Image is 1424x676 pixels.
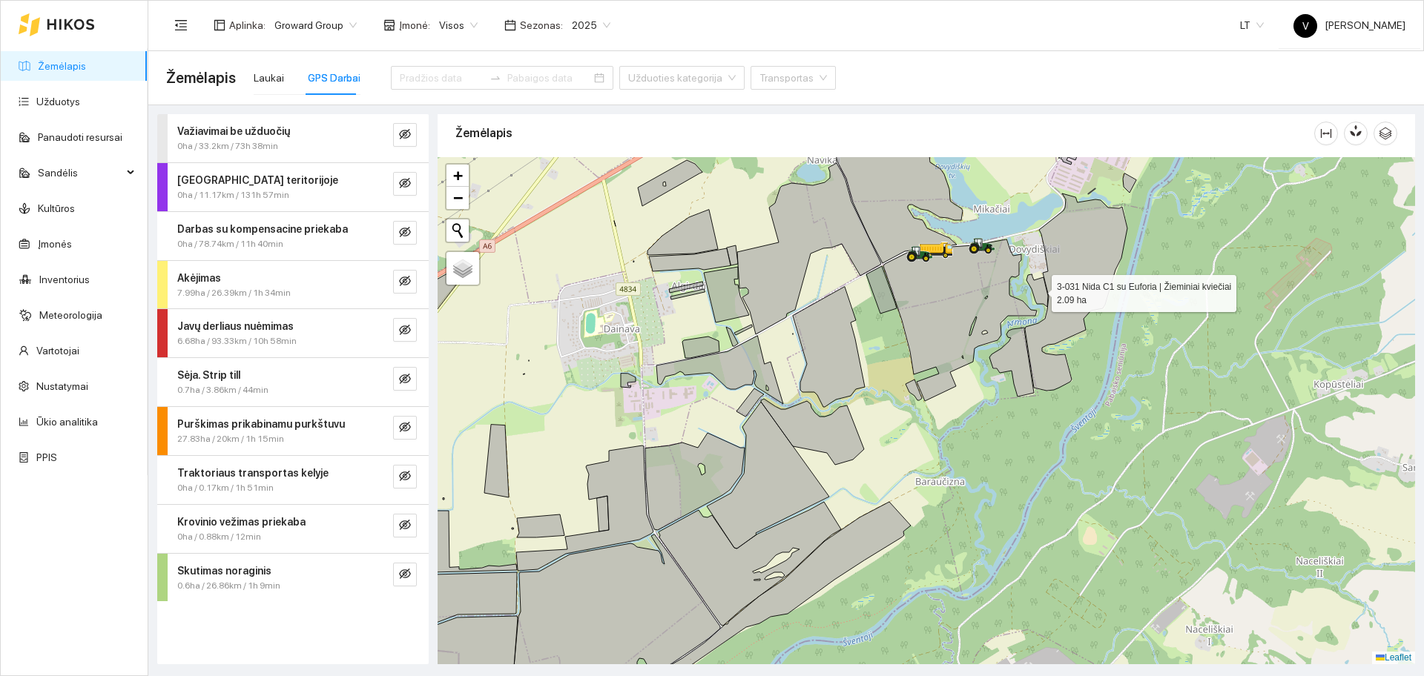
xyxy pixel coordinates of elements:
span: eye-invisible [399,128,411,142]
div: Sėja. Strip till0.7ha / 3.86km / 44mineye-invisible [157,358,429,406]
button: eye-invisible [393,318,417,342]
a: Nustatymai [36,380,88,392]
strong: [GEOGRAPHIC_DATA] teritorijoje [177,174,338,186]
div: Akėjimas7.99ha / 26.39km / 1h 34mineye-invisible [157,261,429,309]
span: calendar [504,19,516,31]
a: Leaflet [1376,652,1411,663]
div: GPS Darbai [308,70,360,86]
span: Groward Group [274,14,357,36]
strong: Sėja. Strip till [177,369,240,381]
button: column-width [1314,122,1338,145]
span: column-width [1315,127,1337,139]
span: eye-invisible [399,275,411,289]
span: − [453,188,463,207]
div: Žemėlapis [455,112,1314,154]
button: eye-invisible [393,367,417,391]
a: Inventorius [39,274,90,285]
div: Purškimas prikabinamu purkštuvu27.83ha / 20km / 1h 15mineye-invisible [157,407,429,455]
div: Darbas su kompensacine priekaba0ha / 78.74km / 11h 40mineye-invisible [157,212,429,260]
span: layout [214,19,225,31]
span: eye-invisible [399,470,411,484]
a: Žemėlapis [38,60,86,72]
button: eye-invisible [393,221,417,245]
span: Visos [439,14,478,36]
span: 2025 [572,14,610,36]
span: Žemėlapis [166,66,236,90]
a: PPIS [36,451,57,463]
span: 0ha / 0.17km / 1h 51min [177,481,274,495]
span: 0ha / 11.17km / 131h 57min [177,188,289,202]
div: Skutimas noraginis0.6ha / 26.86km / 1h 9mineye-invisible [157,554,429,602]
button: eye-invisible [393,123,417,147]
strong: Traktoriaus transportas kelyje [177,467,329,479]
span: shop [383,19,395,31]
div: Krovinio vežimas priekaba0ha / 0.88km / 12mineye-invisible [157,505,429,553]
div: Laukai [254,70,284,86]
strong: Krovinio vežimas priekaba [177,516,306,528]
span: 0ha / 33.2km / 73h 38min [177,139,278,153]
span: eye-invisible [399,324,411,338]
div: Traktoriaus transportas kelyje0ha / 0.17km / 1h 51mineye-invisible [157,456,429,504]
span: V [1302,14,1309,38]
strong: Purškimas prikabinamu purkštuvu [177,418,345,430]
span: eye-invisible [399,421,411,435]
strong: Darbas su kompensacine priekaba [177,223,348,235]
span: eye-invisible [399,177,411,191]
span: 0ha / 0.88km / 12min [177,530,261,544]
span: Aplinka : [229,17,266,33]
a: Kultūros [38,202,75,214]
span: eye-invisible [399,568,411,582]
strong: Akėjimas [177,272,221,284]
span: 0.6ha / 26.86km / 1h 9min [177,579,280,593]
button: eye-invisible [393,563,417,586]
span: + [453,166,463,185]
strong: Skutimas noraginis [177,565,271,577]
button: eye-invisible [393,172,417,196]
button: eye-invisible [393,514,417,537]
a: Meteorologija [39,309,102,321]
span: Įmonė : [399,17,430,33]
a: Ūkio analitika [36,416,98,428]
span: to [489,72,501,84]
div: Javų derliaus nuėmimas6.68ha / 93.33km / 10h 58mineye-invisible [157,309,429,357]
span: [PERSON_NAME] [1293,19,1405,31]
button: eye-invisible [393,416,417,440]
span: eye-invisible [399,373,411,387]
span: eye-invisible [399,226,411,240]
strong: Važiavimai be užduočių [177,125,290,137]
span: menu-fold [174,19,188,32]
strong: Javų derliaus nuėmimas [177,320,294,332]
span: 0ha / 78.74km / 11h 40min [177,237,283,251]
a: Layers [446,252,479,285]
a: Vartotojai [36,345,79,357]
a: Panaudoti resursai [38,131,122,143]
span: 27.83ha / 20km / 1h 15min [177,432,284,446]
input: Pradžios data [400,70,484,86]
a: Zoom in [446,165,469,187]
span: eye-invisible [399,519,411,533]
div: [GEOGRAPHIC_DATA] teritorijoje0ha / 11.17km / 131h 57mineye-invisible [157,163,429,211]
a: Įmonės [38,238,72,250]
span: LT [1240,14,1264,36]
span: Sezonas : [520,17,563,33]
span: 6.68ha / 93.33km / 10h 58min [177,334,297,348]
button: menu-fold [166,10,196,40]
span: swap-right [489,72,501,84]
div: Važiavimai be užduočių0ha / 33.2km / 73h 38mineye-invisible [157,114,429,162]
input: Pabaigos data [507,70,591,86]
a: Zoom out [446,187,469,209]
span: 0.7ha / 3.86km / 44min [177,383,268,397]
span: 7.99ha / 26.39km / 1h 34min [177,286,291,300]
a: Užduotys [36,96,80,107]
button: Initiate a new search [446,219,469,242]
button: eye-invisible [393,270,417,294]
span: Sandėlis [38,158,122,188]
button: eye-invisible [393,465,417,488]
